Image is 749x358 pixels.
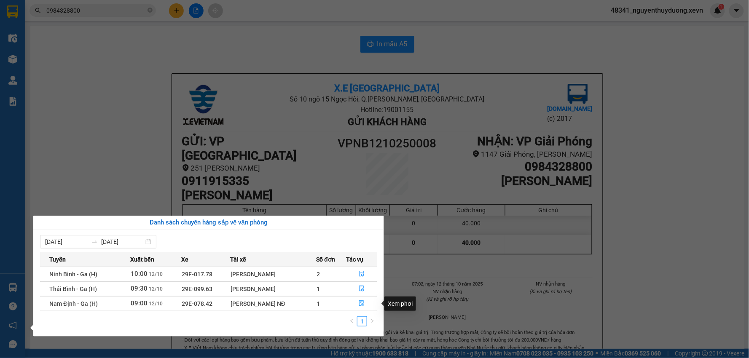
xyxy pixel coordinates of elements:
input: Đến ngày [101,237,144,246]
span: 2 [317,271,320,278]
span: Tài xế [230,255,246,264]
span: Nam Định - Ga (H) [49,300,98,307]
input: Từ ngày [45,237,88,246]
span: 10:00 [131,270,148,278]
span: left [349,318,354,323]
a: 1 [357,317,367,326]
span: Xuất bến [130,255,154,264]
span: Ninh Bình - Ga (H) [49,271,97,278]
span: 12/10 [149,271,163,277]
span: file-done [359,286,365,292]
li: Next Page [367,316,377,326]
span: 09:00 [131,299,148,307]
span: right [370,318,375,323]
span: to [91,238,98,245]
button: left [347,316,357,326]
div: [PERSON_NAME] NĐ [231,299,316,308]
span: 12/10 [149,286,163,292]
span: 1 [317,286,320,292]
div: [PERSON_NAME] [231,270,316,279]
span: 29E-078.42 [182,300,212,307]
span: 12/10 [149,301,163,307]
span: Xe [181,255,188,264]
div: Danh sách chuyến hàng sắp về văn phòng [40,218,377,228]
span: 29E-099.63 [182,286,212,292]
span: 29F-017.78 [182,271,212,278]
span: file-done [359,271,365,278]
button: file-done [346,267,377,281]
span: 1 [317,300,320,307]
div: [PERSON_NAME] [231,284,316,294]
button: right [367,316,377,326]
button: file-done [346,297,377,310]
span: Tác vụ [346,255,363,264]
span: file-done [359,300,365,307]
li: 1 [357,316,367,326]
li: Previous Page [347,316,357,326]
div: Xem phơi [384,297,416,311]
button: file-done [346,282,377,296]
span: Số đơn [316,255,335,264]
span: 09:30 [131,285,148,292]
span: swap-right [91,238,98,245]
span: Tuyến [49,255,66,264]
span: Thái Bình - Ga (H) [49,286,97,292]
